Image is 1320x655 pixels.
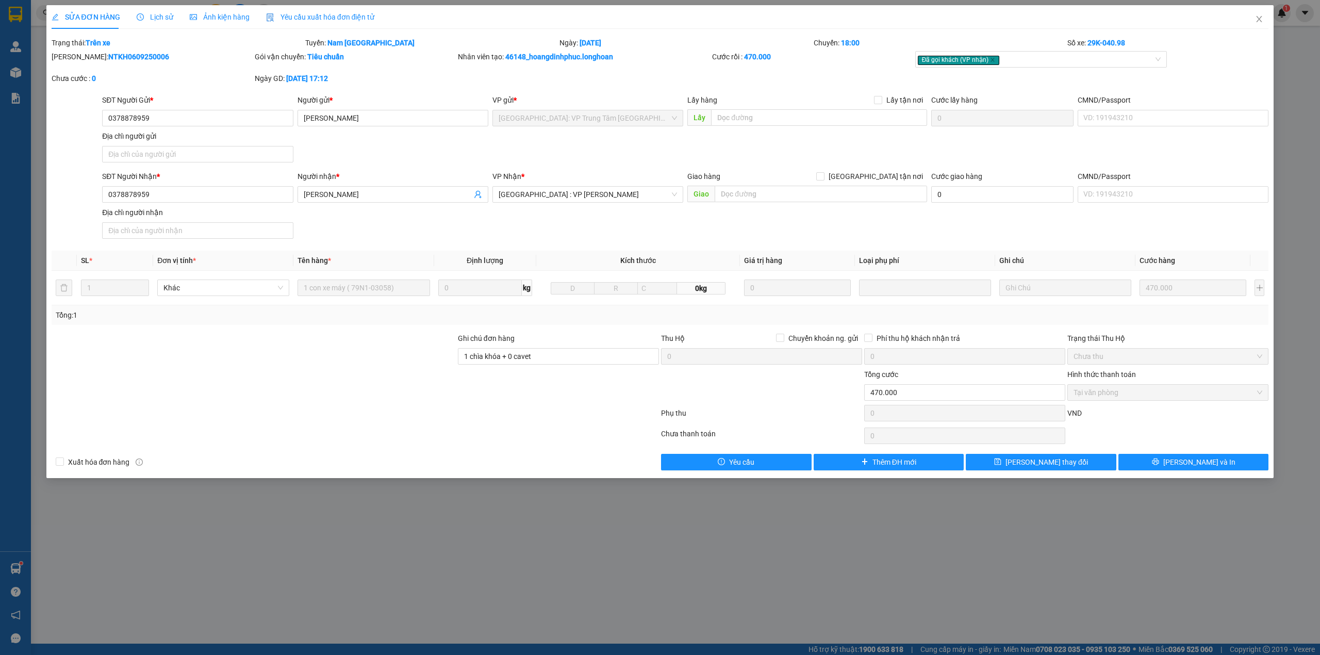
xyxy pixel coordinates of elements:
[580,39,601,47] b: [DATE]
[102,94,293,106] div: SĐT Người Gửi
[677,282,725,294] span: 0kg
[474,190,482,199] span: user-add
[52,73,253,84] div: Chưa cước :
[918,56,1000,65] span: Đã gọi khách (VP nhận)
[1074,349,1262,364] span: Chưa thu
[286,74,328,83] b: [DATE] 17:12
[999,280,1131,296] input: Ghi Chú
[872,456,916,468] span: Thêm ĐH mới
[190,13,250,21] span: Ảnh kiện hàng
[1074,385,1262,400] span: Tại văn phòng
[660,407,863,425] div: Phụ thu
[661,454,812,470] button: exclamation-circleYêu cầu
[931,172,982,181] label: Cước giao hàng
[1078,94,1268,106] div: CMND/Passport
[298,280,430,296] input: VD: Bàn, Ghế
[255,73,456,84] div: Ngày GD:
[861,458,868,466] span: plus
[458,334,515,342] label: Ghi chú đơn hàng
[1255,15,1263,23] span: close
[931,186,1074,203] input: Cước giao hàng
[51,37,305,48] div: Trạng thái:
[298,171,488,182] div: Người nhận
[307,53,344,61] b: Tiêu chuẩn
[931,110,1074,126] input: Cước lấy hàng
[687,186,715,202] span: Giao
[1067,333,1268,344] div: Trạng thái Thu Hộ
[1245,5,1274,34] button: Close
[744,280,851,296] input: 0
[86,39,110,47] b: Trên xe
[467,256,503,265] span: Định lượng
[994,458,1001,466] span: save
[1255,280,1264,296] button: plus
[102,130,293,142] div: Địa chỉ người gửi
[92,74,96,83] b: 0
[52,13,59,21] span: edit
[56,309,509,321] div: Tổng: 1
[1152,458,1159,466] span: printer
[255,51,456,62] div: Gói vận chuyển:
[1087,39,1125,47] b: 29K-040.98
[712,51,913,62] div: Cước rồi :
[824,171,927,182] span: [GEOGRAPHIC_DATA] tận nơi
[594,282,638,294] input: R
[687,172,720,181] span: Giao hàng
[102,222,293,239] input: Địa chỉ của người nhận
[137,13,173,21] span: Lịch sử
[108,53,169,61] b: NTKH0609250006
[102,171,293,182] div: SĐT Người Nhận
[841,39,860,47] b: 18:00
[813,37,1067,48] div: Chuyến:
[990,57,995,62] span: close
[687,109,711,126] span: Lấy
[729,456,754,468] span: Yêu cầu
[499,110,677,126] span: Khánh Hòa: VP Trung Tâm TP Nha Trang
[687,96,717,104] span: Lấy hàng
[499,187,677,202] span: Đà Nẵng : VP Thanh Khê
[872,333,964,344] span: Phí thu hộ khách nhận trả
[882,94,927,106] span: Lấy tận nơi
[81,256,89,265] span: SL
[744,53,771,61] b: 470.000
[266,13,375,21] span: Yêu cầu xuất hóa đơn điện tử
[137,13,144,21] span: clock-circle
[458,51,710,62] div: Nhân viên tạo:
[855,251,995,271] th: Loại phụ phí
[327,39,415,47] b: Nam [GEOGRAPHIC_DATA]
[814,454,964,470] button: plusThêm ĐH mới
[931,96,978,104] label: Cước lấy hàng
[1067,370,1136,379] label: Hình thức thanh toán
[64,456,134,468] span: Xuất hóa đơn hàng
[711,109,927,126] input: Dọc đường
[558,37,813,48] div: Ngày:
[1078,171,1268,182] div: CMND/Passport
[522,280,532,296] span: kg
[190,13,197,21] span: picture
[298,94,488,106] div: Người gửi
[660,428,863,446] div: Chưa thanh toán
[1067,409,1082,417] span: VND
[102,146,293,162] input: Địa chỉ của người gửi
[52,51,253,62] div: [PERSON_NAME]:
[995,251,1135,271] th: Ghi chú
[718,458,725,466] span: exclamation-circle
[715,186,927,202] input: Dọc đường
[744,256,782,265] span: Giá trị hàng
[163,280,283,296] span: Khác
[966,454,1116,470] button: save[PERSON_NAME] thay đổi
[551,282,595,294] input: D
[102,207,293,218] div: Địa chỉ người nhận
[56,280,72,296] button: delete
[784,333,862,344] span: Chuyển khoản ng. gửi
[304,37,558,48] div: Tuyến:
[298,256,331,265] span: Tên hàng
[492,94,683,106] div: VP gửi
[1140,256,1175,265] span: Cước hàng
[1163,456,1235,468] span: [PERSON_NAME] và In
[157,256,196,265] span: Đơn vị tính
[864,370,898,379] span: Tổng cước
[620,256,656,265] span: Kích thước
[1118,454,1269,470] button: printer[PERSON_NAME] và In
[1140,280,1246,296] input: 0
